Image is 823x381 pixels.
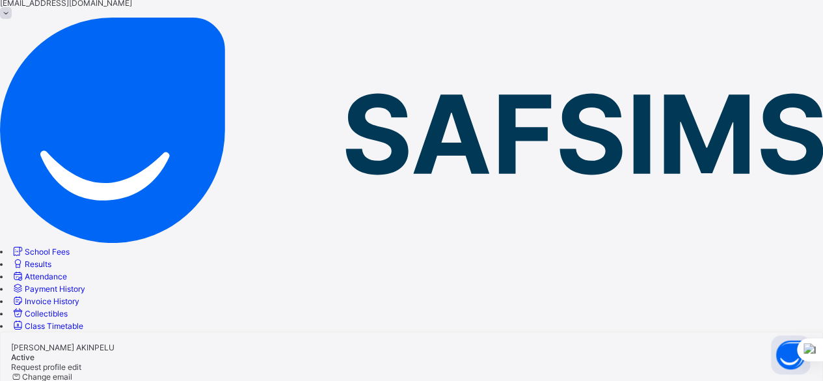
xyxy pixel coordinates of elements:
[11,296,79,306] a: Invoice History
[25,272,67,281] span: Attendance
[25,321,83,331] span: Class Timetable
[25,296,79,306] span: Invoice History
[25,247,70,257] span: School Fees
[11,259,51,269] a: Results
[11,343,115,352] span: [PERSON_NAME] AKINPELU
[11,321,83,331] a: Class Timetable
[11,272,67,281] a: Attendance
[25,259,51,269] span: Results
[25,284,85,294] span: Payment History
[771,335,810,374] button: Open asap
[11,247,70,257] a: School Fees
[11,352,34,362] span: Active
[11,309,68,318] a: Collectibles
[11,362,81,372] span: Request profile edit
[25,309,68,318] span: Collectibles
[11,284,85,294] a: Payment History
